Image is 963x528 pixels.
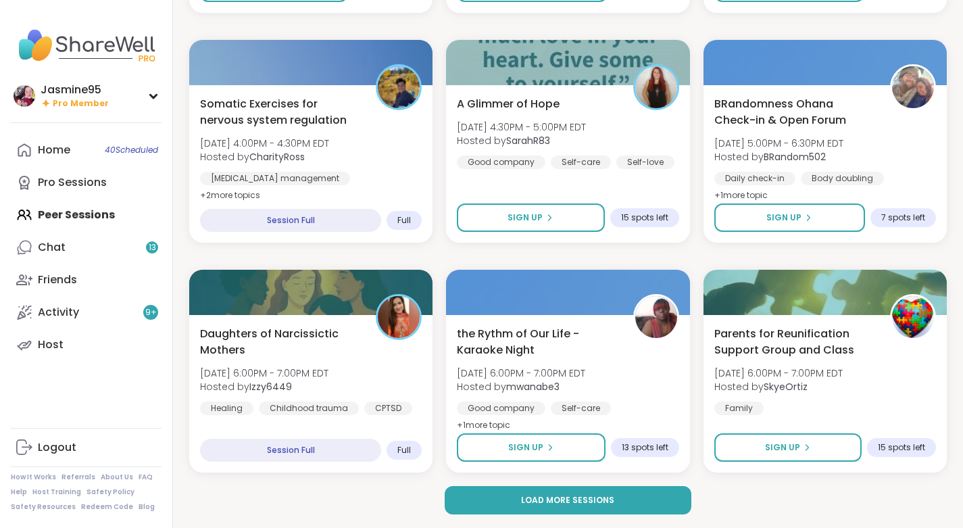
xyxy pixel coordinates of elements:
div: Host [38,337,64,352]
span: 40 Scheduled [105,145,158,155]
span: 7 spots left [881,212,925,223]
img: mwanabe3 [635,296,677,338]
span: Full [397,445,411,456]
span: Sign Up [508,212,543,224]
b: SkyeOrtiz [764,380,808,393]
a: Host [11,329,162,361]
span: Hosted by [200,150,329,164]
a: About Us [101,473,133,482]
img: Jasmine95 [14,85,35,107]
div: Body doubling [801,172,884,185]
span: [DATE] 6:00PM - 7:00PM EDT [714,366,843,380]
span: Sign Up [765,441,800,454]
img: Izzy6449 [378,296,420,338]
div: Self-love [616,155,674,169]
div: Healing [200,402,253,415]
span: 13 spots left [622,442,668,453]
button: Load more sessions [445,486,692,514]
div: Self-care [551,402,611,415]
span: Parents for Reunification Support Group and Class [714,326,875,358]
img: SarahR83 [635,66,677,108]
div: Logout [38,440,76,455]
span: 15 spots left [878,442,925,453]
span: Sign Up [508,441,543,454]
img: SkyeOrtiz [892,296,934,338]
b: SarahR83 [506,134,550,147]
span: Hosted by [457,134,586,147]
b: Izzy6449 [249,380,292,393]
div: Session Full [200,209,381,232]
button: Sign Up [457,433,605,462]
span: [DATE] 4:00PM - 4:30PM EDT [200,137,329,150]
span: Full [397,215,411,226]
button: Sign Up [714,433,862,462]
a: Activity9+ [11,296,162,329]
span: 15 spots left [621,212,668,223]
span: Sign Up [766,212,801,224]
div: Good company [457,402,545,415]
div: Chat [38,240,66,255]
a: Home40Scheduled [11,134,162,166]
div: Activity [38,305,79,320]
a: Help [11,487,27,497]
div: Good company [457,155,545,169]
a: FAQ [139,473,153,482]
span: 9 + [145,307,157,318]
b: CharityRoss [249,150,305,164]
div: Home [38,143,70,158]
span: [DATE] 6:00PM - 7:00PM EDT [200,366,328,380]
div: Childhood trauma [259,402,359,415]
a: Referrals [61,473,95,482]
span: BRandomness Ohana Check-in & Open Forum [714,96,875,128]
b: mwanabe3 [506,380,560,393]
div: Jasmine95 [41,82,109,97]
div: CPTSD [364,402,412,415]
a: How It Works [11,473,56,482]
img: ShareWell Nav Logo [11,22,162,69]
div: [MEDICAL_DATA] management [200,172,350,185]
span: [DATE] 6:00PM - 7:00PM EDT [457,366,585,380]
a: Friends [11,264,162,296]
div: Self-care [551,155,611,169]
img: BRandom502 [892,66,934,108]
span: Somatic Exercises for nervous system regulation [200,96,361,128]
img: CharityRoss [378,66,420,108]
span: Hosted by [714,150,843,164]
span: Load more sessions [521,494,614,506]
div: Friends [38,272,77,287]
span: Hosted by [714,380,843,393]
span: 13 [149,242,156,254]
button: Sign Up [457,203,604,232]
a: Logout [11,431,162,464]
span: Hosted by [457,380,585,393]
b: BRandom502 [764,150,826,164]
span: [DATE] 4:30PM - 5:00PM EDT [457,120,586,134]
span: Daughters of Narcissictic Mothers [200,326,361,358]
a: Blog [139,502,155,512]
span: Pro Member [53,98,109,110]
a: Redeem Code [81,502,133,512]
div: Family [714,402,764,415]
div: Daily check-in [714,172,795,185]
span: Hosted by [200,380,328,393]
button: Sign Up [714,203,865,232]
a: Host Training [32,487,81,497]
a: Safety Policy [87,487,134,497]
div: Session Full [200,439,381,462]
div: Pro Sessions [38,175,107,190]
span: [DATE] 5:00PM - 6:30PM EDT [714,137,843,150]
span: A Glimmer of Hope [457,96,560,112]
a: Pro Sessions [11,166,162,199]
a: Chat13 [11,231,162,264]
span: the Rythm of Our Life - Karaoke Night [457,326,618,358]
a: Safety Resources [11,502,76,512]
